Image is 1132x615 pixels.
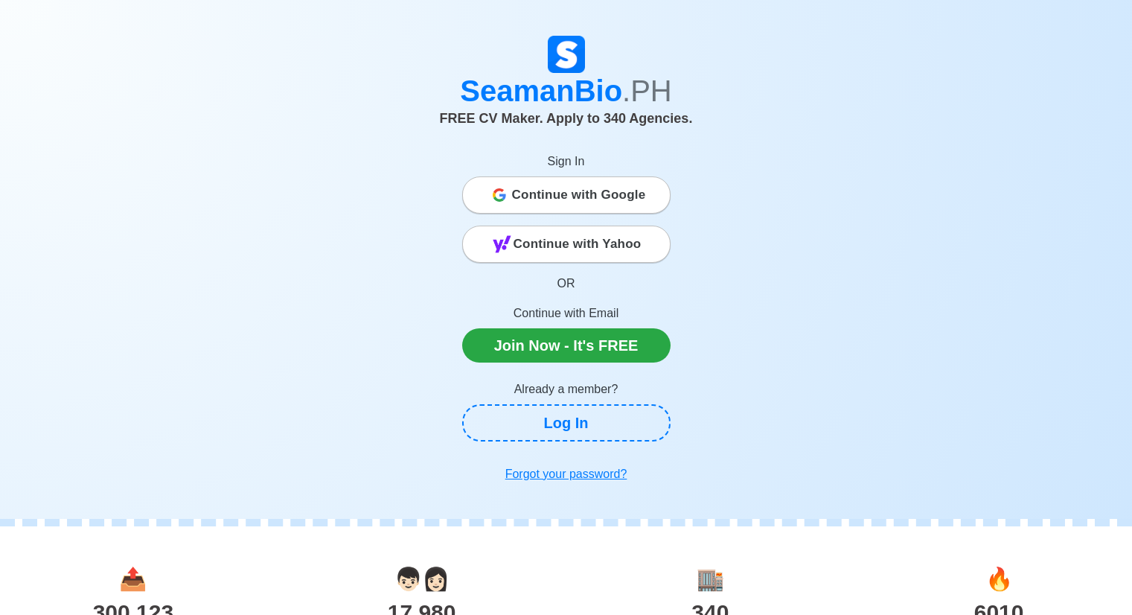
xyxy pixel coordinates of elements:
h1: SeamanBio [153,73,979,109]
span: Continue with Google [512,180,646,210]
a: Forgot your password? [462,459,671,489]
span: FREE CV Maker. Apply to 340 Agencies. [440,111,693,126]
p: OR [462,275,671,293]
a: Log In [462,404,671,442]
img: Logo [548,36,585,73]
span: jobs [985,567,1013,591]
button: Continue with Google [462,176,671,214]
u: Forgot your password? [505,468,627,480]
p: Already a member? [462,380,671,398]
span: .PH [622,74,672,107]
a: Join Now - It's FREE [462,328,671,363]
span: Continue with Yahoo [514,229,642,259]
p: Continue with Email [462,305,671,322]
span: applications [119,567,147,591]
span: agencies [697,567,724,591]
span: users [394,567,450,591]
button: Continue with Yahoo [462,226,671,263]
p: Sign In [462,153,671,171]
